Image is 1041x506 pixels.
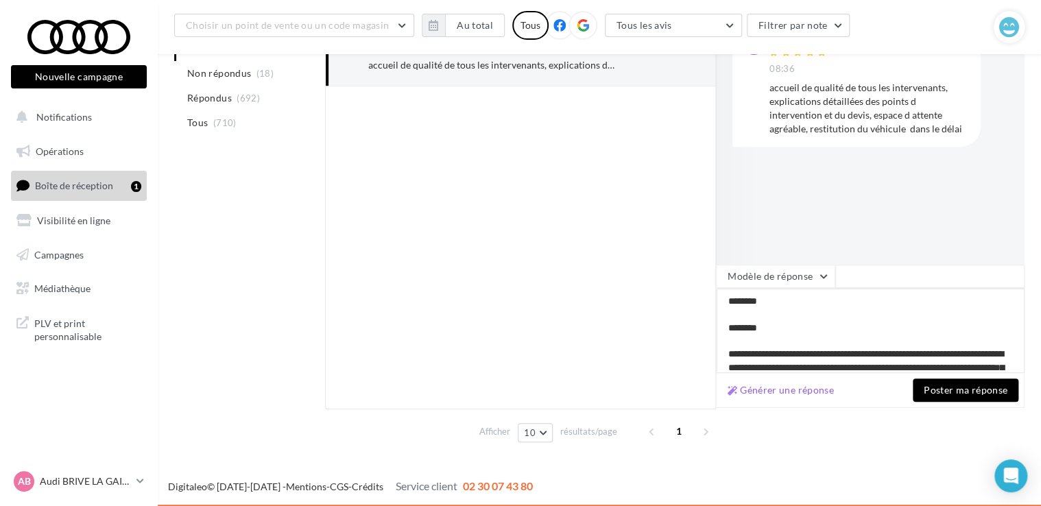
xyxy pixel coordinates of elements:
[479,425,510,438] span: Afficher
[994,459,1027,492] div: Open Intercom Messenger
[605,14,742,37] button: Tous les avis
[668,420,690,442] span: 1
[36,111,92,123] span: Notifications
[716,265,835,288] button: Modèle de réponse
[8,274,149,303] a: Médiathèque
[560,425,617,438] span: résultats/page
[524,427,536,438] span: 10
[18,474,31,488] span: AB
[913,378,1018,402] button: Poster ma réponse
[213,117,237,128] span: (710)
[36,145,84,157] span: Opérations
[11,65,147,88] button: Nouvelle campagne
[617,19,672,31] span: Tous les avis
[8,137,149,166] a: Opérations
[518,423,553,442] button: 10
[396,479,457,492] span: Service client
[131,181,141,192] div: 1
[34,282,91,294] span: Médiathèque
[187,91,232,105] span: Répondus
[34,248,84,260] span: Campagnes
[769,81,970,136] div: accueil de qualité de tous les intervenants, explications détaillées des points d intervention et...
[463,479,533,492] span: 02 30 07 43 80
[186,19,389,31] span: Choisir un point de vente ou un code magasin
[445,14,505,37] button: Au total
[422,14,505,37] button: Au total
[722,382,839,398] button: Générer une réponse
[168,481,533,492] span: © [DATE]-[DATE] - - -
[368,58,614,72] div: accueil de qualité de tous les intervenants, explications détaillées des points d intervention et...
[8,241,149,269] a: Campagnes
[286,481,326,492] a: Mentions
[352,481,383,492] a: Crédits
[34,314,141,344] span: PLV et print personnalisable
[8,171,149,200] a: Boîte de réception1
[11,468,147,494] a: AB Audi BRIVE LA GAILLARDE
[168,481,207,492] a: Digitaleo
[747,14,850,37] button: Filtrer par note
[35,180,113,191] span: Boîte de réception
[512,11,549,40] div: Tous
[8,103,144,132] button: Notifications
[330,481,348,492] a: CGS
[174,14,414,37] button: Choisir un point de vente ou un code magasin
[769,63,795,75] span: 08:36
[237,93,260,104] span: (692)
[8,206,149,235] a: Visibilité en ligne
[187,116,208,130] span: Tous
[37,215,110,226] span: Visibilité en ligne
[8,309,149,349] a: PLV et print personnalisable
[256,68,274,79] span: (18)
[187,67,251,80] span: Non répondus
[40,474,131,488] p: Audi BRIVE LA GAILLARDE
